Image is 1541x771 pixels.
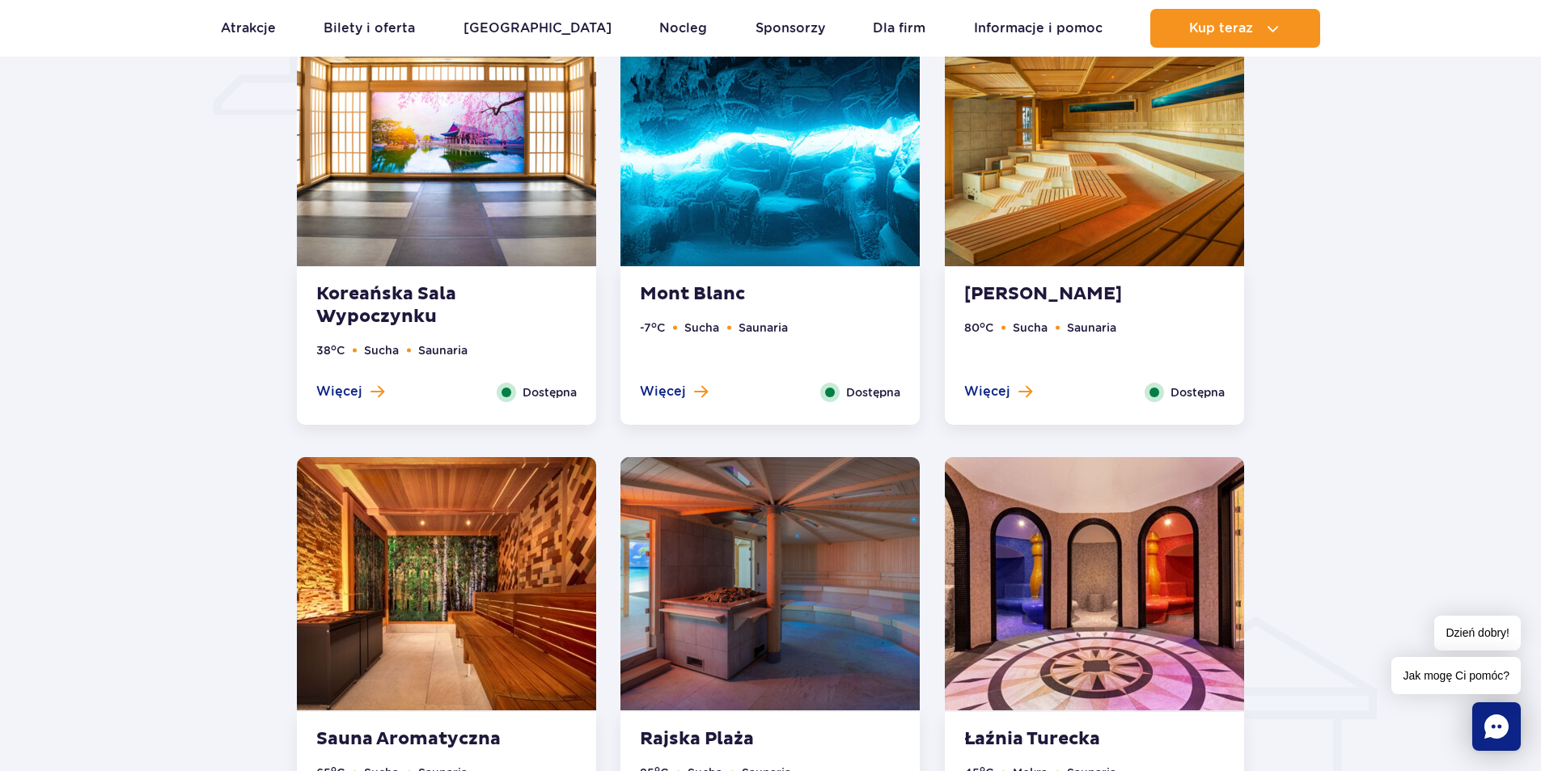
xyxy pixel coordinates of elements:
[964,283,1160,306] strong: [PERSON_NAME]
[974,9,1103,48] a: Informacje i pomoc
[316,383,362,400] span: Więcej
[331,342,337,353] sup: o
[297,13,596,266] img: Koreańska sala wypoczynku
[980,320,985,330] sup: o
[640,383,708,400] button: Więcej
[1391,657,1521,694] span: Jak mogę Ci pomóc?
[640,728,836,751] strong: Rajska Plaża
[316,283,512,328] strong: Koreańska Sala Wypoczynku
[297,457,596,710] img: Aroma Sauna
[640,319,665,337] li: -7 C
[620,457,920,710] img: Maledive Sauna
[964,383,1010,400] span: Więcej
[620,13,920,266] img: Mont Blanc
[945,13,1244,266] img: Sauna Akwarium
[364,341,399,359] li: Sucha
[964,383,1032,400] button: Więcej
[1472,702,1521,751] div: Chat
[324,9,415,48] a: Bilety i oferta
[316,728,512,751] strong: Sauna Aromatyczna
[1171,383,1225,401] span: Dostępna
[846,383,900,401] span: Dostępna
[1067,319,1116,337] li: Saunaria
[640,283,836,306] strong: Mont Blanc
[316,341,345,359] li: 38 C
[523,383,577,401] span: Dostępna
[221,9,276,48] a: Atrakcje
[1150,9,1320,48] button: Kup teraz
[418,341,468,359] li: Saunaria
[964,319,993,337] li: 80 C
[1434,616,1521,650] span: Dzień dobry!
[739,319,788,337] li: Saunaria
[659,9,707,48] a: Nocleg
[873,9,925,48] a: Dla firm
[464,9,612,48] a: [GEOGRAPHIC_DATA]
[316,383,384,400] button: Więcej
[1013,319,1048,337] li: Sucha
[684,319,719,337] li: Sucha
[964,728,1160,751] strong: Łaźnia Turecka
[1189,21,1253,36] span: Kup teraz
[640,383,686,400] span: Więcej
[651,320,657,330] sup: o
[945,457,1244,710] img: Turkish Sauna
[756,9,825,48] a: Sponsorzy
